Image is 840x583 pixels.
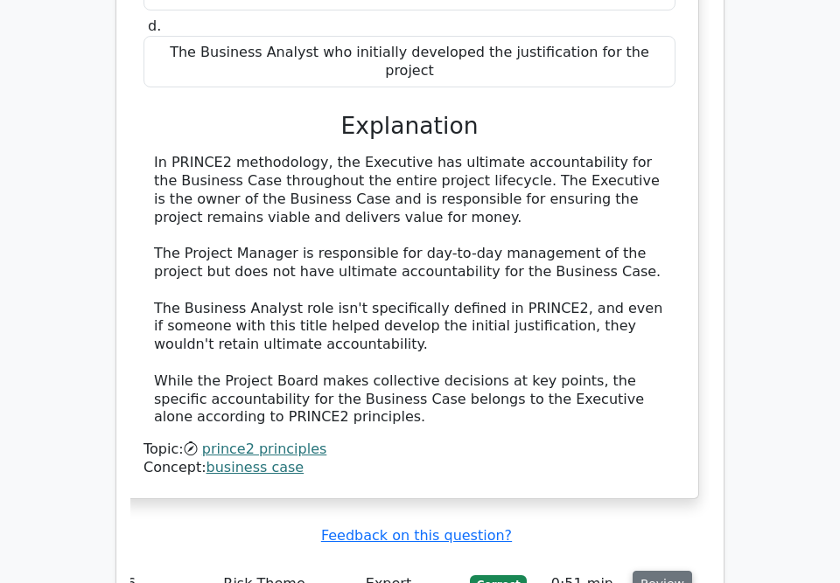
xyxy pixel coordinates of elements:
h3: Explanation [154,112,665,140]
span: d. [148,17,161,34]
a: Feedback on this question? [321,527,512,544]
div: Topic: [143,441,675,459]
a: prince2 principles [202,441,327,457]
div: In PRINCE2 methodology, the Executive has ultimate accountability for the Business Case throughou... [154,154,665,427]
div: Concept: [143,459,675,477]
a: business case [206,459,304,475]
div: The Business Analyst who initially developed the justification for the project [143,36,675,88]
